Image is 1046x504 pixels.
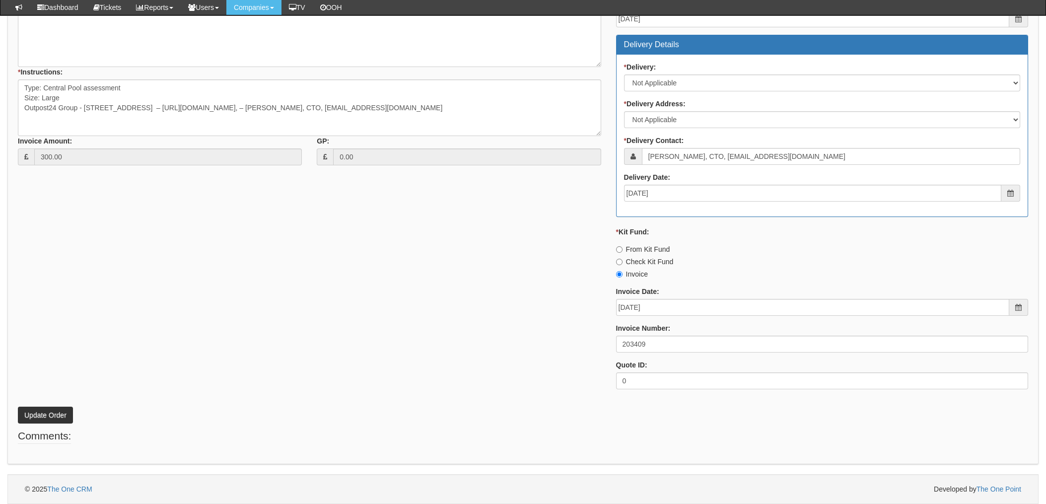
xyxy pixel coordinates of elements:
[616,269,648,279] label: Invoice
[18,79,601,136] textarea: Type: Central Pool assessment Size: Large Outpost24 Group - [STREET_ADDRESS] – [URL][DOMAIN_NAME]...
[616,246,623,253] input: From Kit Fund
[616,257,674,267] label: Check Kit Fund
[934,484,1021,494] span: Developed by
[18,67,63,77] label: Instructions:
[616,244,670,254] label: From Kit Fund
[47,485,92,493] a: The One CRM
[25,485,92,493] span: © 2025
[624,136,684,145] label: Delivery Contact:
[616,259,623,265] input: Check Kit Fund
[616,227,649,237] label: Kit Fund:
[616,271,623,278] input: Invoice
[624,99,686,109] label: Delivery Address:
[624,62,656,72] label: Delivery:
[317,136,329,146] label: GP:
[616,360,647,370] label: Quote ID:
[18,429,71,444] legend: Comments:
[18,407,73,424] button: Update Order
[976,485,1021,493] a: The One Point
[616,287,659,296] label: Invoice Date:
[624,172,670,182] label: Delivery Date:
[624,40,1020,49] h3: Delivery Details
[18,136,72,146] label: Invoice Amount:
[616,323,671,333] label: Invoice Number:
